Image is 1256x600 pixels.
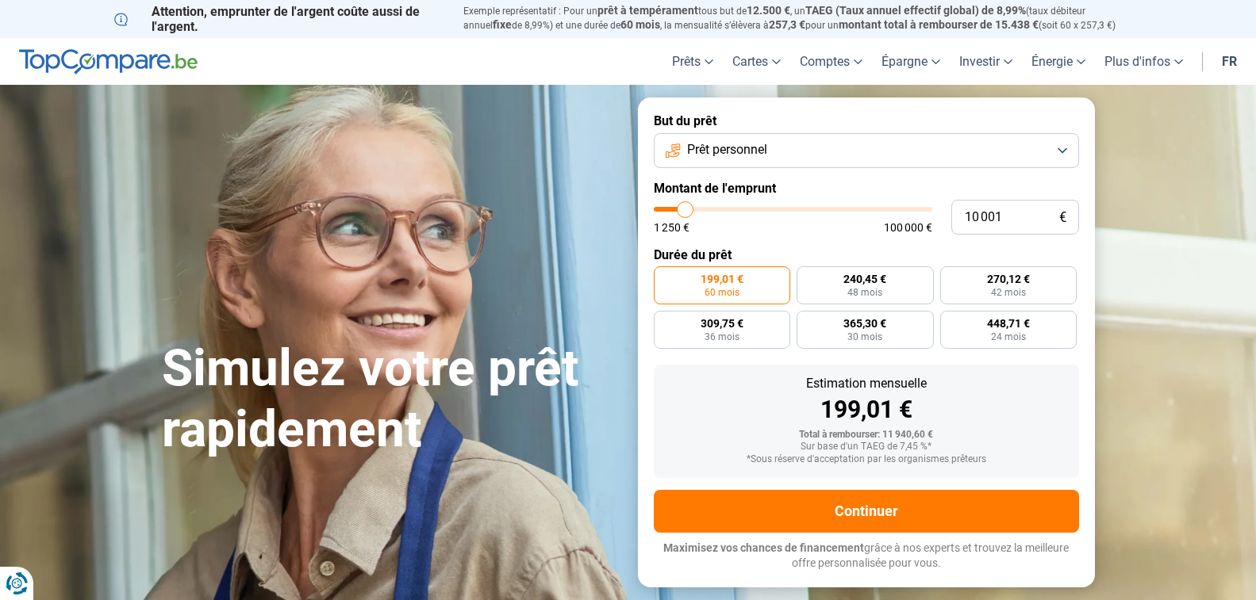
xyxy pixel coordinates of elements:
[463,4,1143,32] p: Exemple représentatif : Pour un tous but de , un (taux débiteur annuel de 8,99%) et une durée de ...
[687,141,767,159] span: Prêt personnel
[950,38,1022,85] a: Investir
[723,38,790,85] a: Cartes
[701,273,743,285] span: 199,01 €
[991,332,1026,342] span: 24 mois
[701,318,743,329] span: 309,75 €
[654,247,1079,262] label: Durée du prêt
[493,18,512,31] span: fixe
[705,332,739,342] span: 36 mois
[654,222,689,233] span: 1 250 €
[666,377,1066,390] div: Estimation mensuelle
[1212,38,1246,85] a: fr
[654,113,1079,128] label: But du prêt
[991,288,1026,297] span: 42 mois
[663,541,864,554] span: Maximisez vos chances de financement
[666,454,1066,465] div: *Sous réserve d'acceptation par les organismes prêteurs
[19,49,198,75] img: TopCompare
[1022,38,1095,85] a: Énergie
[162,338,619,461] h1: Simulez votre prêt rapidement
[654,133,1079,168] button: Prêt personnel
[872,38,950,85] a: Épargne
[1095,38,1193,85] a: Plus d'infos
[620,18,660,31] span: 60 mois
[666,441,1066,453] div: Sur base d'un TAEG de 7,45 %*
[705,288,739,297] span: 60 mois
[114,4,444,34] p: Attention, emprunter de l'argent coûte aussi de l'argent.
[654,541,1079,571] p: grâce à nos experts et trouvez la meilleure offre personnalisée pour vous.
[843,318,886,329] span: 365,30 €
[790,38,872,85] a: Comptes
[847,332,882,342] span: 30 mois
[654,490,1079,533] button: Continuer
[839,18,1039,31] span: montant total à rembourser de 15.438 €
[663,38,723,85] a: Prêts
[805,4,1026,17] span: TAEG (Taux annuel effectif global) de 8,99%
[666,398,1066,422] div: 199,01 €
[884,222,932,233] span: 100 000 €
[987,318,1030,329] span: 448,71 €
[769,18,805,31] span: 257,3 €
[847,288,882,297] span: 48 mois
[747,4,790,17] span: 12.500 €
[597,4,698,17] span: prêt à tempérament
[1059,211,1066,224] span: €
[666,430,1066,441] div: Total à rembourser: 11 940,60 €
[843,273,886,285] span: 240,45 €
[987,273,1030,285] span: 270,12 €
[654,181,1079,196] label: Montant de l'emprunt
